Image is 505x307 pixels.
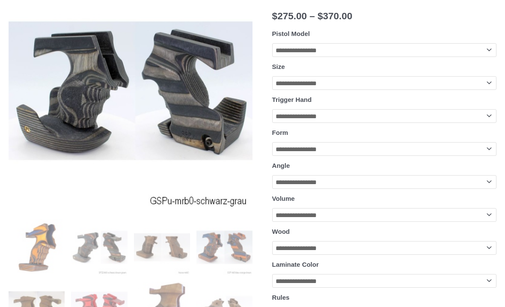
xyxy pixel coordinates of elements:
span: $ [318,11,323,21]
label: Volume [272,195,295,202]
label: Laminate Color [272,261,319,268]
img: Rink Grip for Sport Pistol - Image 4 [196,219,253,275]
label: Trigger Hand [272,96,312,103]
img: Rink Grip for Sport Pistol [9,219,65,275]
label: Pistol Model [272,30,310,37]
label: Rules [272,294,290,301]
label: Size [272,63,285,70]
span: $ [272,11,278,21]
span: – [309,11,315,21]
bdi: 370.00 [318,11,352,21]
bdi: 275.00 [272,11,307,21]
label: Wood [272,228,290,235]
label: Form [272,129,288,136]
img: Rink Grip for Sport Pistol - Image 3 [134,219,190,275]
img: Rink Grip for Sport Pistol - Image 2 [71,219,127,275]
label: Angle [272,162,290,169]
